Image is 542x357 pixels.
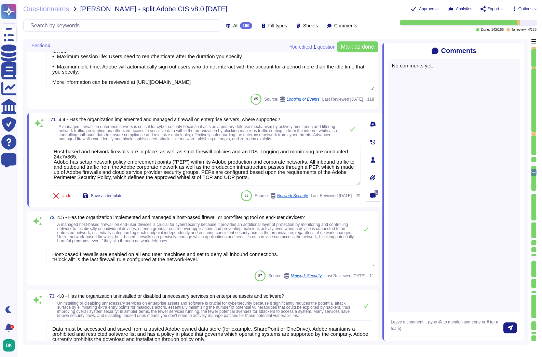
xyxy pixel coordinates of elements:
[77,189,128,203] button: Save as template
[324,274,365,278] span: Last Reviewed [DATE]
[268,273,322,279] span: Source:
[264,97,319,102] span: Source:
[481,28,490,31] span: Done:
[366,97,374,101] span: 118
[57,293,284,299] span: 4.8 - Has the organization uninstalled or disabled unnecessary services on enterprise assets and ...
[268,23,287,28] span: Fill types
[411,6,439,12] button: Approve all
[245,194,248,197] span: 85
[289,44,335,49] span: You edited question
[491,28,504,31] span: 142 / 166
[59,124,337,141] span: A managed firewall on enterprise servers is critical for cyber security because it acts as a prim...
[10,325,14,329] div: 9+
[48,189,77,203] button: Undo
[311,194,352,198] span: Last Reviewed [DATE]
[46,294,55,298] span: 73
[59,117,280,122] span: 4.4 - Has the organization implemented and managed a firewall on enterprise servers, where suppor...
[57,222,354,243] span: A managed host-based firewall on end-user devices is crucial for cybersecurity because it provide...
[91,194,123,198] span: Save as template
[62,194,71,198] span: Undo
[240,22,252,29] div: 166
[258,274,262,278] span: 87
[57,215,305,220] span: 4.5 - Has the organization implemented and managed a host-based firewall or port-filtering tool o...
[448,6,472,12] button: Analytics
[57,301,350,318] span: Uninstalling or disabling unnecessary services on enterprise assets and software is crucial for c...
[46,23,374,90] textarea: The Adobe Admin Console supports several password protection levels and policies to ensure safety...
[1,338,20,353] button: user
[341,44,374,50] span: Mark as done
[419,7,439,11] span: Approve all
[48,144,361,186] textarea: Host-based and network firewalls are in place, as well as strict firewall policies and an IDS. Lo...
[80,5,228,12] span: [PERSON_NAME] - split Adobe CIS v8.0 [DATE]
[322,97,363,101] span: Last Reviewed [DATE]
[518,7,532,11] span: Options
[334,23,357,28] span: Comments
[23,5,69,12] span: Questionnaires
[287,97,320,101] span: Logging of Events
[254,97,258,101] span: 85
[291,274,322,278] span: Network Security
[46,215,55,220] span: 72
[277,194,308,198] span: Network Security
[487,7,499,11] span: Export
[303,23,318,28] span: Sheets
[441,47,476,55] span: Comments
[3,339,15,352] img: user
[511,28,527,31] span: To review:
[392,63,516,68] div: No comments yet.
[255,193,308,199] span: Source:
[233,23,239,28] span: All
[31,43,50,48] span: Section4
[27,20,221,31] input: Search by keywords
[48,117,56,122] span: 71
[368,274,374,278] span: 11
[337,41,378,52] button: Mark as done
[354,194,360,198] span: 79
[46,246,374,267] textarea: Host-based firewalls are enabled on all end user machines and set to deny all inbound connections...
[456,7,472,11] span: Analytics
[375,190,378,195] span: 0
[313,44,316,49] b: 1
[528,28,537,31] span: 4 / 166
